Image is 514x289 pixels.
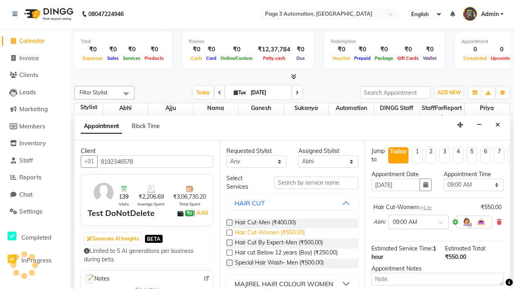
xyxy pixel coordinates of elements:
[390,147,407,156] div: Today
[419,103,464,122] span: StaffForReports
[298,147,358,155] div: Assigned Stylist
[226,147,286,155] div: Requested Stylist
[218,55,255,61] span: Online/Custom
[371,245,433,252] span: Estimated Service Time:
[373,203,432,212] div: Hair Cut-Women
[19,122,45,130] span: Members
[85,233,141,244] button: Generate AI Insights
[194,208,209,218] span: |
[19,54,39,62] span: Invoice
[220,174,269,191] div: Select Services
[121,45,143,54] div: ₹0
[492,119,504,131] button: Close
[139,193,164,201] span: ₹2,206.69
[92,181,115,204] img: avatar
[19,105,48,113] span: Marketing
[132,122,160,130] span: Block Time
[193,86,213,99] span: Today
[88,207,155,219] div: Test DoNotDelete
[2,105,68,114] a: Marketing
[2,173,68,182] a: Reports
[218,45,255,54] div: ₹0
[465,103,510,113] span: Priya
[230,196,355,210] button: HAIR CUT
[21,234,51,241] span: Completed
[352,45,373,54] div: ₹0
[185,210,194,217] span: ₹0
[81,38,166,45] div: Total
[88,3,124,25] b: 08047224946
[439,147,450,164] li: 3
[360,86,430,99] input: Search Appointment
[119,201,129,207] span: Visits
[255,45,294,54] div: ₹12,37,784
[330,38,439,45] div: Redemption
[21,256,51,264] span: InProgress
[148,103,193,113] span: Ajju
[373,218,385,226] span: Abhi
[421,55,439,61] span: Wallet
[330,45,352,54] div: ₹0
[179,201,200,207] span: Total Spent
[19,71,38,79] span: Clients
[329,103,374,113] span: Automation
[444,170,504,179] div: Appointment Time
[119,193,128,201] span: 139
[173,193,206,201] span: ₹3,06,730.20
[2,37,68,46] a: Calendar
[374,103,419,113] span: DINGG Staff
[418,205,432,210] small: for
[284,103,329,113] span: Sukanya
[103,103,148,113] span: Abhi
[435,87,463,98] button: ADD NEW
[445,253,466,261] span: ₹550.00
[467,147,477,164] li: 5
[195,208,209,218] a: Add
[19,208,42,215] span: Settings
[371,147,385,164] div: Jump to
[239,103,284,113] span: Ganesh
[2,122,68,131] a: Members
[423,205,432,210] span: 1 hr
[80,89,108,96] span: Filter Stylist
[84,247,210,264] div: Limited to 5 AI generations per business during beta.
[412,147,422,164] li: 1
[461,55,489,61] span: Completed
[235,258,324,269] span: Special Hair Wash- Men (₹500.00)
[189,55,204,61] span: Cash
[294,55,307,61] span: Due
[373,55,395,61] span: Package
[352,55,373,61] span: Prepaid
[121,55,143,61] span: Services
[463,7,477,21] img: Admin
[81,55,105,61] span: Expenses
[481,10,499,18] span: Admin
[19,88,36,96] span: Leads
[204,55,218,61] span: Card
[2,156,68,165] a: Staff
[19,157,33,164] span: Staff
[2,88,68,97] a: Leads
[2,190,68,199] a: Chat
[462,217,471,227] img: Hairdresser.png
[105,45,121,54] div: ₹0
[84,274,110,284] span: Notes
[2,71,68,80] a: Clients
[235,279,333,289] div: MAJIREL HAIR COLOUR WOMEN
[371,265,504,273] div: Appointment Notes
[97,155,213,168] input: Search by Name/Mobile/Email/Code
[2,139,68,148] a: Inventory
[2,54,68,63] a: Invoice
[248,87,288,99] input: 2025-09-02
[75,103,103,112] div: Stylist
[461,45,489,54] div: 0
[19,139,46,147] span: Inventory
[105,55,121,61] span: Sales
[2,207,68,216] a: Settings
[476,217,486,227] img: Interior.png
[294,45,308,54] div: ₹0
[235,198,265,208] div: HAIR CUT
[421,45,439,54] div: ₹0
[426,147,436,164] li: 2
[143,55,166,61] span: Products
